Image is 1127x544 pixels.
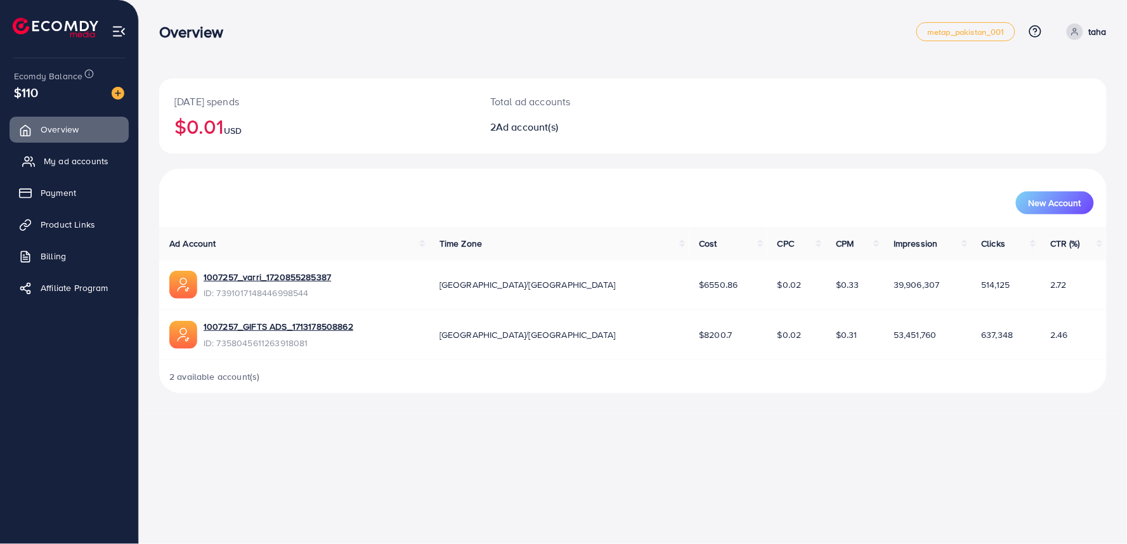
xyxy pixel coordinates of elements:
span: Cost [700,237,718,250]
span: CPM [836,237,854,250]
p: [DATE] spends [174,94,460,109]
img: logo [13,18,98,37]
span: Ad Account [169,237,216,250]
span: 2.72 [1050,278,1067,291]
a: My ad accounts [10,148,129,174]
span: 514,125 [982,278,1010,291]
a: Billing [10,243,129,269]
span: Ecomdy Balance [14,70,82,82]
iframe: Chat [1073,487,1117,534]
span: 53,451,760 [894,328,937,341]
span: Payment [41,186,76,199]
a: Payment [10,180,129,205]
span: $0.31 [836,328,857,341]
span: metap_pakistan_001 [927,28,1005,36]
h3: Overview [159,23,233,41]
span: Affiliate Program [41,282,108,294]
span: Clicks [982,237,1006,250]
a: Overview [10,117,129,142]
span: Ad account(s) [496,120,558,134]
span: $0.33 [836,278,859,291]
span: 2.46 [1050,328,1068,341]
button: New Account [1016,191,1094,214]
a: Product Links [10,212,129,237]
span: USD [224,124,242,137]
span: ID: 7358045611263918081 [204,337,353,349]
a: 1007257_varri_1720855285387 [204,271,331,283]
img: ic-ads-acc.e4c84228.svg [169,321,197,349]
span: Product Links [41,218,95,231]
p: taha [1088,24,1107,39]
img: menu [112,24,126,39]
span: $6550.86 [700,278,738,291]
span: $8200.7 [700,328,733,341]
a: metap_pakistan_001 [916,22,1015,41]
span: Time Zone [440,237,482,250]
span: $0.02 [778,278,802,291]
span: $110 [14,83,39,101]
span: $0.02 [778,328,802,341]
img: image [112,87,124,100]
span: ID: 7391017148446998544 [204,287,331,299]
p: Total ad accounts [490,94,697,109]
span: [GEOGRAPHIC_DATA]/[GEOGRAPHIC_DATA] [440,328,616,341]
span: 2 available account(s) [169,370,260,383]
span: My ad accounts [44,155,108,167]
span: New Account [1029,198,1081,207]
a: Affiliate Program [10,275,129,301]
span: 637,348 [982,328,1013,341]
h2: 2 [490,121,697,133]
a: 1007257_GIFTS ADS_1713178508862 [204,320,353,333]
span: 39,906,307 [894,278,940,291]
span: Overview [41,123,79,136]
img: ic-ads-acc.e4c84228.svg [169,271,197,299]
h2: $0.01 [174,114,460,138]
a: taha [1062,23,1107,40]
span: Impression [894,237,938,250]
span: CTR (%) [1050,237,1080,250]
span: Billing [41,250,66,262]
span: CPC [778,237,794,250]
span: [GEOGRAPHIC_DATA]/[GEOGRAPHIC_DATA] [440,278,616,291]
